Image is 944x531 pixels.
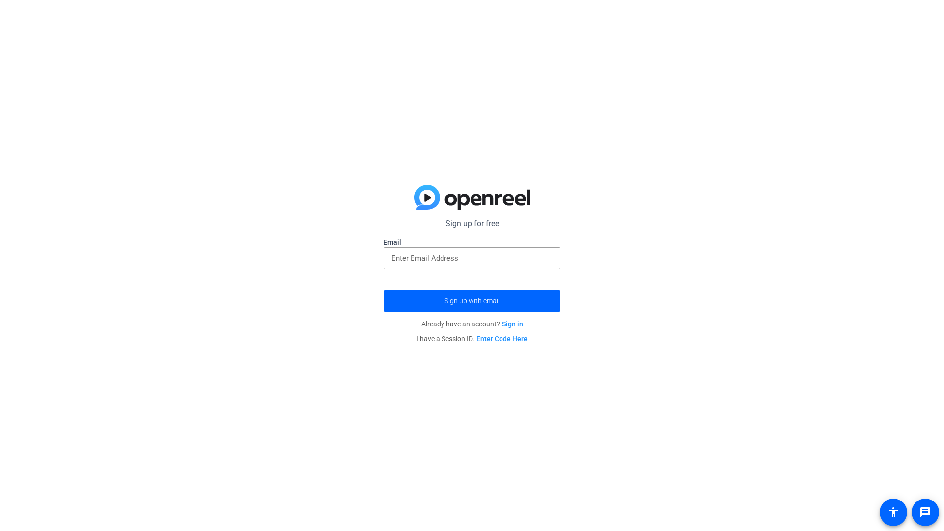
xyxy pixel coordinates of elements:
button: Sign up with email [383,290,560,312]
input: Enter Email Address [391,252,553,264]
span: I have a Session ID. [416,335,528,343]
span: Already have an account? [421,320,523,328]
a: Sign in [502,320,523,328]
a: Enter Code Here [476,335,528,343]
img: blue-gradient.svg [414,185,530,210]
label: Email [383,237,560,247]
mat-icon: accessibility [887,506,899,518]
mat-icon: message [919,506,931,518]
p: Sign up for free [383,218,560,230]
